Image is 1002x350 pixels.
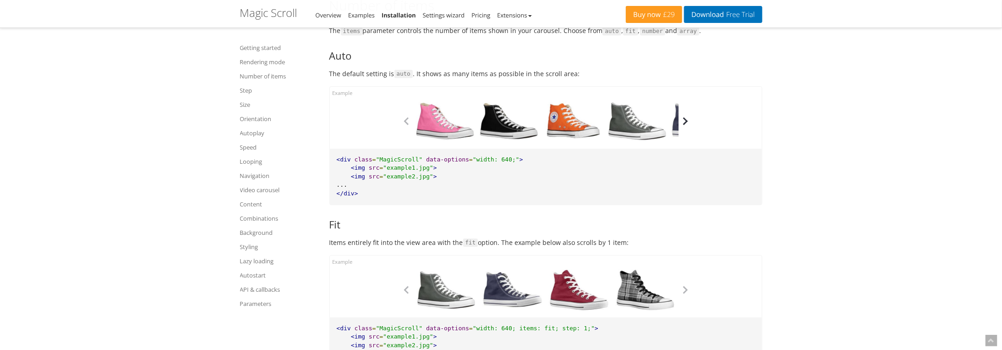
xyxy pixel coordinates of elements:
span: = [469,325,473,332]
span: <img [351,333,365,340]
a: Lazy loading [240,256,318,267]
code: auto [394,70,413,78]
span: Free Trial [724,11,755,18]
span: £29 [661,11,675,18]
a: API & callbacks [240,284,318,295]
a: Styling [240,241,318,252]
p: The default setting is . It shows as many items as possible in the scroll area: [329,68,762,79]
a: Parameters [240,298,318,309]
a: Size [240,99,318,110]
a: Orientation [240,113,318,124]
a: Pricing [471,11,490,19]
span: "example1.jpg" [383,164,433,171]
a: Background [240,227,318,238]
span: "example2.jpg" [383,173,433,180]
span: data-options [426,325,469,332]
span: = [372,156,376,163]
h1: Magic Scroll [240,7,297,19]
a: Video carousel [240,184,318,195]
span: = [379,333,383,340]
span: data-options [426,156,469,163]
code: items [341,27,363,35]
span: = [372,325,376,332]
a: Autoplay [240,128,318,139]
span: = [379,342,383,349]
a: Content [240,199,318,210]
p: Items entirely fit into the view area with the option. The example below also scrolls by 1 item: [329,237,762,248]
span: "MagicScroll" [376,325,423,332]
span: = [379,173,383,180]
span: > [433,342,437,349]
span: = [379,164,383,171]
code: fit [623,27,638,35]
a: Settings wizard [423,11,465,19]
span: "example2.jpg" [383,342,433,349]
span: class [355,325,372,332]
span: <img [351,173,365,180]
h3: Fit [329,219,762,230]
span: ... [337,181,347,188]
a: Rendering mode [240,56,318,67]
span: src [369,164,379,171]
span: <img [351,342,365,349]
span: src [369,333,379,340]
a: Step [240,85,318,96]
span: > [595,325,598,332]
span: > [433,164,437,171]
span: = [469,156,473,163]
p: The parameter controls the number of items shown in your carousel. Choose from , , and . [329,25,762,36]
code: number [640,27,666,35]
span: <div [337,156,351,163]
code: auto [602,27,621,35]
span: <img [351,164,365,171]
span: src [369,173,379,180]
code: array [677,27,699,35]
a: Autostart [240,270,318,281]
span: </div> [337,190,358,197]
span: "MagicScroll" [376,156,423,163]
code: fit [463,239,478,247]
span: "width: 640; items: fit; step: 1;" [473,325,595,332]
span: "example1.jpg" [383,333,433,340]
span: class [355,156,372,163]
span: "width: 640;" [473,156,520,163]
span: > [433,333,437,340]
a: Combinations [240,213,318,224]
a: Examples [348,11,375,19]
a: Number of items [240,71,318,82]
span: src [369,342,379,349]
span: > [433,173,437,180]
h3: Auto [329,50,762,61]
a: DownloadFree Trial [684,6,762,23]
a: Navigation [240,170,318,181]
a: Looping [240,156,318,167]
a: Getting started [240,42,318,53]
span: <div [337,325,351,332]
span: > [520,156,523,163]
a: Extensions [497,11,531,19]
a: Speed [240,142,318,153]
a: Buy now£29 [626,6,682,23]
a: Installation [382,11,416,19]
a: Overview [316,11,341,19]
